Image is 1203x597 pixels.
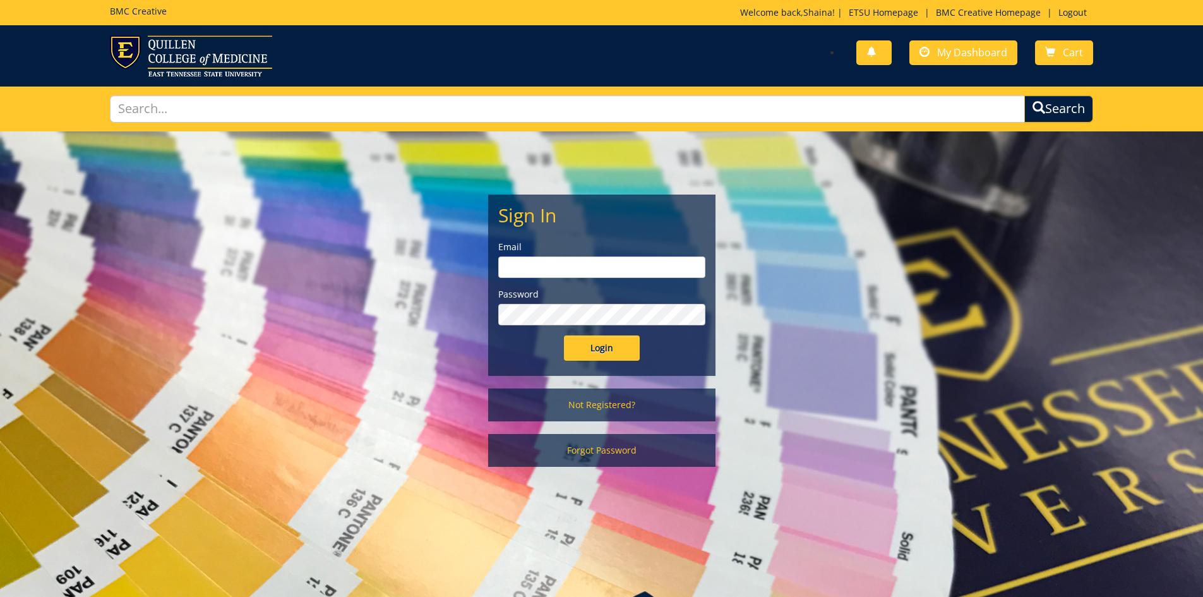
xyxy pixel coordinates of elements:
[110,6,167,16] h5: BMC Creative
[110,35,272,76] img: ETSU logo
[488,434,715,467] a: Forgot Password
[842,6,925,18] a: ETSU Homepage
[909,40,1017,65] a: My Dashboard
[1024,95,1093,123] button: Search
[803,6,832,18] a: Shaina
[930,6,1047,18] a: BMC Creative Homepage
[740,6,1093,19] p: Welcome back, ! | | |
[498,205,705,226] h2: Sign In
[564,335,640,361] input: Login
[1063,45,1083,59] span: Cart
[937,45,1007,59] span: My Dashboard
[498,241,705,253] label: Email
[1052,6,1093,18] a: Logout
[110,95,1026,123] input: Search...
[498,288,705,301] label: Password
[488,389,715,421] a: Not Registered?
[1035,40,1093,65] a: Cart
